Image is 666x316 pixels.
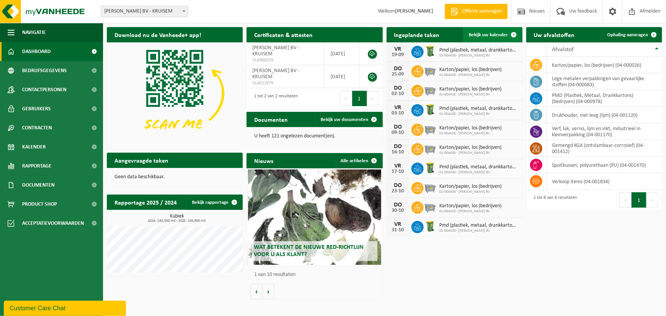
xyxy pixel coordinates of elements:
[390,208,406,213] div: 30-10
[460,8,504,15] span: Offerte aanvragen
[424,123,437,135] img: WB-2500-GAL-GY-01
[22,156,52,176] span: Rapportage
[440,106,519,112] span: Pmd (plastiek, metaal, drankkartons) (bedrijven)
[424,181,437,194] img: WB-2500-GAL-GY-01
[247,153,281,168] h2: Nieuws
[4,299,127,316] iframe: chat widget
[107,27,209,42] h2: Download nu de Vanheede+ app!
[22,99,51,118] span: Gebruikers
[440,170,519,175] span: 01-004438 - [PERSON_NAME] BV
[440,53,519,58] span: 01-004438 - [PERSON_NAME] BV
[390,52,406,58] div: 19-09
[248,169,381,265] a: Wat betekent de nieuwe RED-richtlijn voor u als klant?
[254,244,364,258] span: Wat betekent de nieuwe RED-richtlijn voor u als klant?
[250,90,298,107] div: 1 tot 2 van 2 resultaten
[390,66,406,72] div: DO
[440,92,502,97] span: 01-004438 - [PERSON_NAME] BV
[186,195,242,210] a: Bekijk rapportage
[530,192,577,208] div: 1 tot 8 van 8 resultaten
[390,85,406,91] div: DO
[387,27,447,42] h2: Ingeplande taken
[247,112,295,127] h2: Documenten
[22,195,57,214] span: Product Shop
[647,192,658,208] button: Next
[111,219,243,223] span: 2024: 230,000 m3 - 2025: 109,900 m3
[390,91,406,97] div: 02-10
[390,182,406,189] div: DO
[440,73,502,77] span: 01-004438 - [PERSON_NAME] BV
[440,184,502,190] span: Karton/papier, los (bedrijven)
[424,103,437,116] img: WB-0240-HPE-GN-50
[607,32,648,37] span: Ophaling aanvragen
[22,61,67,80] span: Bedrijfsgegevens
[390,150,406,155] div: 16-10
[547,57,662,73] td: karton/papier, los (bedrijven) (04-000026)
[440,151,502,155] span: 01-004438 - [PERSON_NAME] BV
[390,227,406,233] div: 31-10
[22,214,84,233] span: Acceptatievoorwaarden
[424,161,437,174] img: WB-0240-HPE-GN-50
[440,125,502,131] span: Karton/papier, los (bedrijven)
[352,91,367,106] button: 1
[254,134,375,139] p: U heeft 121 ongelezen document(en).
[390,189,406,194] div: 23-10
[252,57,319,63] span: VLA900259
[390,46,406,52] div: VR
[601,27,661,42] a: Ophaling aanvragen
[22,42,51,61] span: Dashboard
[469,32,508,37] span: Bekijk uw kalender
[390,130,406,135] div: 09-10
[619,192,632,208] button: Previous
[440,131,502,136] span: 01-004438 - [PERSON_NAME] BV
[424,200,437,213] img: WB-2500-GAL-GY-01
[547,123,662,140] td: verf, lak, vernis, lijm en inkt, industrieel in kleinverpakking (04-001170)
[424,64,437,77] img: WB-2500-GAL-GY-01
[440,67,502,73] span: Karton/papier, los (bedrijven)
[252,80,319,86] span: VLA611979
[390,105,406,111] div: VR
[247,27,320,42] h2: Certificaten & attesten
[463,27,522,42] a: Bekijk uw kalender
[547,90,662,107] td: PMD (Plastiek, Metaal, Drankkartons) (bedrijven) (04-000978)
[111,214,243,223] h3: Kubiek
[22,118,52,137] span: Contracten
[325,65,360,88] td: [DATE]
[22,176,55,195] span: Documenten
[552,47,574,53] span: Afvalstof
[440,209,502,214] span: 01-004438 - [PERSON_NAME] BV
[440,145,502,151] span: Karton/papier, los (bedrijven)
[424,220,437,233] img: WB-0240-HPE-GN-50
[263,284,274,299] button: Volgende
[114,174,235,180] p: Geen data beschikbaar.
[547,157,662,173] td: spuitbussen, polyurethaan (PU) (04-001470)
[340,91,352,106] button: Previous
[315,112,382,127] a: Bekijk uw documenten
[325,42,360,65] td: [DATE]
[395,8,433,14] strong: [PERSON_NAME]
[107,195,184,210] h2: Rapportage 2025 / 2024
[390,221,406,227] div: VR
[390,163,406,169] div: VR
[424,84,437,97] img: WB-2500-GAL-GY-01
[547,73,662,90] td: lege metalen verpakkingen van gevaarlijke stoffen (04-000083)
[440,229,519,233] span: 01-004438 - [PERSON_NAME] BV
[440,164,519,170] span: Pmd (plastiek, metaal, drankkartons) (bedrijven)
[252,68,299,80] span: [PERSON_NAME] BV - KRUISEM
[445,4,508,19] a: Offerte aanvragen
[250,284,263,299] button: Vorige
[424,45,437,58] img: WB-0240-HPE-GN-50
[547,173,662,190] td: verkoop items (04-001834)
[440,203,502,209] span: Karton/papier, los (bedrijven)
[390,169,406,174] div: 17-10
[22,80,66,99] span: Contactpersonen
[440,112,519,116] span: 01-004438 - [PERSON_NAME] BV
[440,190,502,194] span: 01-004438 - [PERSON_NAME] BV
[390,202,406,208] div: DO
[440,222,519,229] span: Pmd (plastiek, metaal, drankkartons) (bedrijven)
[107,42,243,144] img: Download de VHEPlus App
[632,192,647,208] button: 1
[547,140,662,157] td: gemengd KGA (ontvlambaar-corrosief) (04-001412)
[254,272,379,277] p: 1 van 10 resultaten
[390,111,406,116] div: 03-10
